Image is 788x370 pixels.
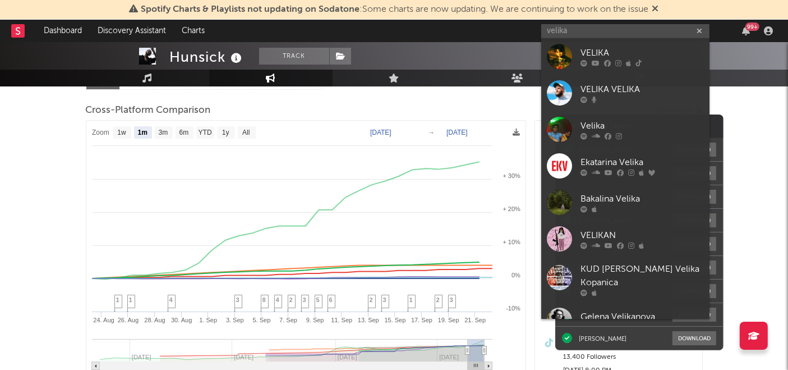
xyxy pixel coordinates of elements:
[563,350,697,364] div: 13,400 Followers
[262,296,266,303] span: 8
[428,129,435,136] text: →
[141,5,360,14] span: Spotify Charts & Playlists not updating on Sodatone
[580,83,704,97] div: VELIKA VELIKA
[86,104,211,117] span: Cross-Platform Comparison
[446,129,468,136] text: [DATE]
[580,193,704,206] div: Bakalina Velika
[329,296,333,303] span: 6
[331,317,352,323] text: 11. Sep
[541,24,709,38] input: Search for artists
[316,296,320,303] span: 5
[92,129,109,137] text: Zoom
[170,48,245,66] div: Hunsick
[158,129,168,137] text: 3m
[541,221,709,257] a: VELIKAN
[116,296,119,303] span: 1
[580,120,704,133] div: Velika
[580,263,704,290] div: KUD [PERSON_NAME] Velika Kopanica
[225,317,243,323] text: 3. Sep
[90,20,174,42] a: Discovery Assistant
[370,129,391,136] text: [DATE]
[36,20,90,42] a: Dashboard
[506,305,520,312] text: -10%
[93,317,114,323] text: 24. Aug
[141,5,649,14] span: : Some charts are now updating. We are continuing to work on the issue
[580,47,704,60] div: VELIKA
[503,239,520,245] text: + 10%
[169,296,173,303] span: 4
[541,111,709,148] a: Velika
[198,129,211,137] text: YTD
[742,26,750,35] button: 99+
[236,296,239,303] span: 3
[289,296,293,303] span: 2
[411,317,432,323] text: 17. Sep
[306,317,324,323] text: 9. Sep
[179,129,188,137] text: 6m
[222,129,229,137] text: 1y
[541,184,709,221] a: Bakalina Velika
[541,38,709,75] a: VELIKA
[580,310,704,324] div: Gelena Velikanova
[672,331,716,345] button: Download
[170,317,191,323] text: 30. Aug
[464,317,486,323] text: 21. Sep
[437,317,459,323] text: 19. Sep
[357,317,379,323] text: 13. Sep
[541,75,709,111] a: VELIKA VELIKA
[242,129,250,137] text: All
[745,22,759,31] div: 99 +
[541,257,709,302] a: KUD [PERSON_NAME] Velika Kopanica
[137,129,147,137] text: 1m
[276,296,279,303] span: 4
[383,296,386,303] span: 3
[199,317,217,323] text: 1. Sep
[511,272,520,278] text: 0%
[503,205,520,212] text: + 20%
[259,48,329,65] button: Track
[450,296,453,303] span: 3
[129,296,132,303] span: 1
[252,317,270,323] text: 5. Sep
[503,172,520,179] text: + 30%
[303,296,306,303] span: 3
[436,296,440,303] span: 2
[579,335,626,342] div: [PERSON_NAME]
[117,317,138,323] text: 26. Aug
[144,317,165,323] text: 28. Aug
[384,317,405,323] text: 15. Sep
[541,148,709,184] a: Ekatarina Velika
[279,317,297,323] text: 7. Sep
[174,20,213,42] a: Charts
[580,229,704,243] div: VELIKAN
[117,129,126,137] text: 1w
[370,296,373,303] span: 2
[409,296,413,303] span: 1
[652,5,659,14] span: Dismiss
[541,302,709,339] a: Gelena Velikanova
[580,156,704,170] div: Ekatarina Velika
